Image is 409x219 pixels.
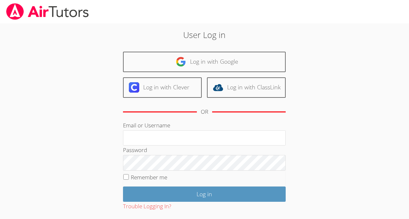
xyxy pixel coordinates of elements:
div: OR [201,107,208,117]
img: airtutors_banner-c4298cdbf04f3fff15de1276eac7730deb9818008684d7c2e4769d2f7ddbe033.png [6,3,89,20]
img: google-logo-50288ca7cdecda66e5e0955fdab243c47b7ad437acaf1139b6f446037453330a.svg [176,57,186,67]
h2: User Log in [94,29,315,41]
a: Log in with ClassLink [207,77,286,98]
label: Remember me [131,174,167,181]
a: Log in with Clever [123,77,202,98]
input: Log in [123,187,286,202]
button: Trouble Logging In? [123,202,171,211]
a: Log in with Google [123,52,286,72]
img: classlink-logo-d6bb404cc1216ec64c9a2012d9dc4662098be43eaf13dc465df04b49fa7ab582.svg [213,82,223,93]
label: Email or Username [123,122,170,129]
label: Password [123,146,147,154]
img: clever-logo-6eab21bc6e7a338710f1a6ff85c0baf02591cd810cc4098c63d3a4b26e2feb20.svg [129,82,139,93]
